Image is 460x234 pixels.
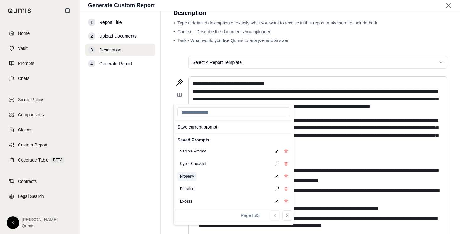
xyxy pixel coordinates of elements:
[177,159,209,168] button: Cyber Checklist
[241,212,260,219] div: Page 1 of 3
[18,30,30,36] span: Home
[175,122,292,132] button: Save current prompt
[173,8,447,17] h2: Description
[18,45,28,51] span: Vault
[4,93,76,107] a: Single Policy
[4,72,76,85] a: Chats
[18,60,34,66] span: Prompts
[18,112,44,118] span: Comparisons
[18,127,31,133] span: Claims
[18,142,47,148] span: Custom Report
[4,41,76,55] a: Vault
[88,60,95,67] div: 4
[51,157,64,163] span: BETA
[177,20,377,25] span: Type a detailed description of exactly what you want to receive in this report, make sure to incl...
[173,38,175,43] span: •
[18,157,49,163] span: Coverage Table
[18,97,43,103] span: Single Policy
[4,189,76,203] a: Legal Search
[173,20,175,25] span: •
[177,184,197,193] button: Pollution
[173,29,175,34] span: •
[4,26,76,40] a: Home
[99,47,121,53] span: Description
[4,138,76,152] a: Custom Report
[99,61,132,67] span: Generate Report
[18,193,44,199] span: Legal Search
[88,46,95,54] div: 3
[4,174,76,188] a: Contracts
[177,38,289,43] span: Task - What would you like Qumis to analyze and answer
[177,147,208,156] button: Sample Prompt
[88,1,155,10] h1: Generate Custom Report
[7,216,19,229] div: K
[175,135,292,145] div: Saved Prompts
[8,8,31,13] img: Qumis Logo
[88,32,95,40] div: 2
[18,75,30,82] span: Chats
[177,197,195,206] button: Excess
[4,153,76,167] a: Coverage TableBETA
[4,56,76,70] a: Prompts
[177,172,197,181] button: Property
[18,178,37,184] span: Contracts
[177,29,272,34] span: Context - Describe the documents you uploaded
[99,33,137,39] span: Upload Documents
[4,108,76,122] a: Comparisons
[62,6,73,16] button: Collapse sidebar
[88,19,95,26] div: 1
[99,19,122,25] span: Report Title
[4,123,76,137] a: Claims
[22,223,58,229] span: Qumis
[22,216,58,223] span: [PERSON_NAME]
